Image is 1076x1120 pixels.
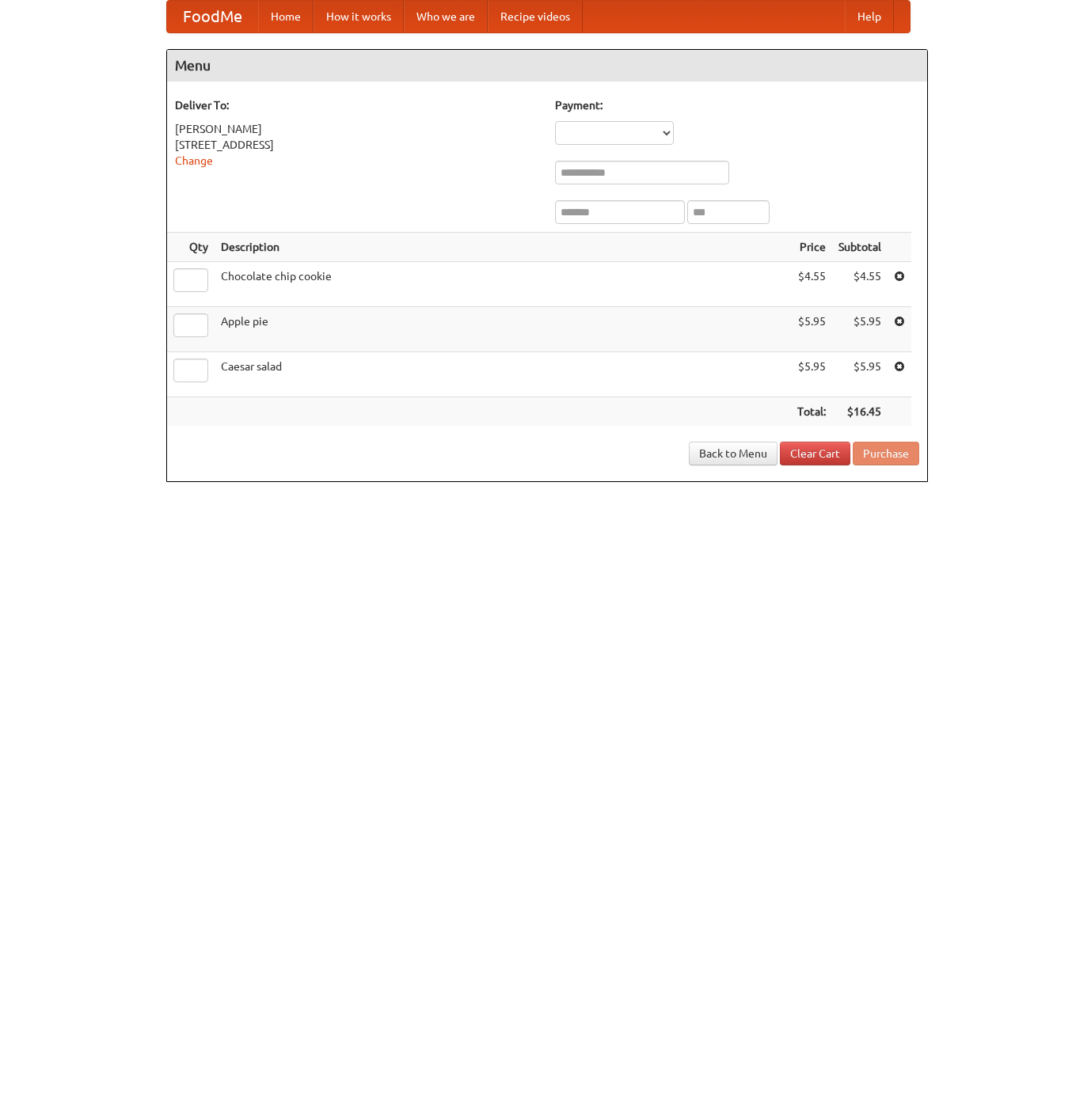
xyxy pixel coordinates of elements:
[175,97,539,113] h5: Deliver To:
[404,1,488,32] a: Who we are
[167,1,258,32] a: FoodMe
[488,1,583,32] a: Recipe videos
[215,233,791,262] th: Description
[845,1,894,32] a: Help
[791,397,832,427] th: Total:
[832,397,888,427] th: $16.45
[832,233,888,262] th: Subtotal
[175,154,213,167] a: Change
[853,442,919,465] button: Purchase
[215,262,791,307] td: Chocolate chip cookie
[832,352,888,397] td: $5.95
[832,307,888,352] td: $5.95
[215,352,791,397] td: Caesar salad
[167,50,927,82] h4: Menu
[555,97,919,113] h5: Payment:
[780,442,850,465] a: Clear Cart
[832,262,888,307] td: $4.55
[215,307,791,352] td: Apple pie
[689,442,778,465] a: Back to Menu
[791,307,832,352] td: $5.95
[314,1,404,32] a: How it works
[791,233,832,262] th: Price
[791,262,832,307] td: $4.55
[167,233,215,262] th: Qty
[175,121,539,137] div: [PERSON_NAME]
[175,137,539,153] div: [STREET_ADDRESS]
[258,1,314,32] a: Home
[791,352,832,397] td: $5.95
